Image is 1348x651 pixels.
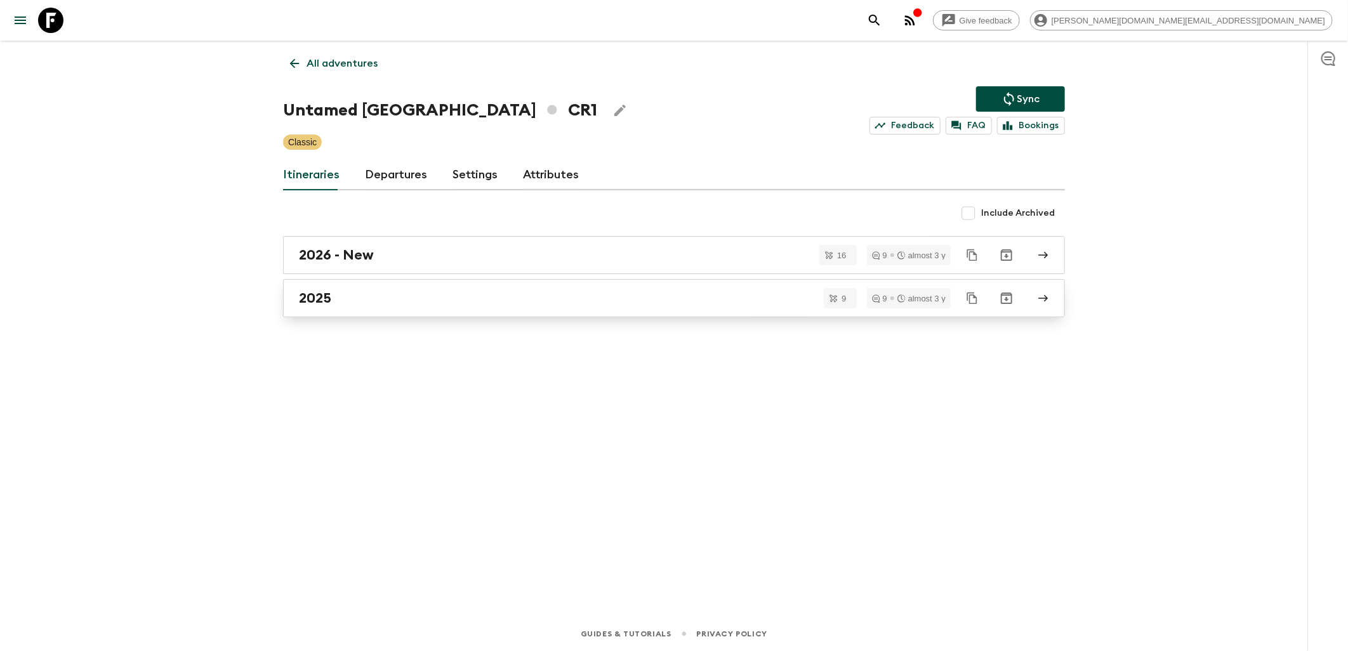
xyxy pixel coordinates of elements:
a: FAQ [946,117,992,135]
button: Sync adventure departures to the booking engine [976,86,1065,112]
h2: 2026 - New [299,247,374,263]
button: Edit Adventure Title [607,98,633,123]
a: Feedback [869,117,941,135]
div: 9 [872,251,887,260]
a: Itineraries [283,160,340,190]
span: Include Archived [981,207,1055,220]
button: Archive [994,286,1019,311]
h1: Untamed [GEOGRAPHIC_DATA] CR1 [283,98,597,123]
span: 16 [829,251,854,260]
span: Give feedback [953,16,1019,25]
h2: 2025 [299,290,331,306]
p: Sync [1017,91,1040,107]
button: search adventures [862,8,887,33]
button: menu [8,8,33,33]
div: almost 3 y [897,294,946,303]
div: almost 3 y [897,251,946,260]
a: 2025 [283,279,1065,317]
div: [PERSON_NAME][DOMAIN_NAME][EMAIL_ADDRESS][DOMAIN_NAME] [1030,10,1333,30]
p: All adventures [307,56,378,71]
div: 9 [872,294,887,303]
a: Attributes [523,160,579,190]
a: 2026 - New [283,236,1065,274]
button: Archive [994,242,1019,268]
p: Classic [288,136,317,148]
button: Duplicate [961,287,984,310]
a: Give feedback [933,10,1020,30]
a: Settings [453,160,498,190]
a: Guides & Tutorials [581,627,671,641]
a: All adventures [283,51,385,76]
a: Departures [365,160,427,190]
a: Privacy Policy [697,627,767,641]
span: [PERSON_NAME][DOMAIN_NAME][EMAIL_ADDRESS][DOMAIN_NAME] [1045,16,1332,25]
span: 9 [834,294,854,303]
button: Duplicate [961,244,984,266]
a: Bookings [997,117,1065,135]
